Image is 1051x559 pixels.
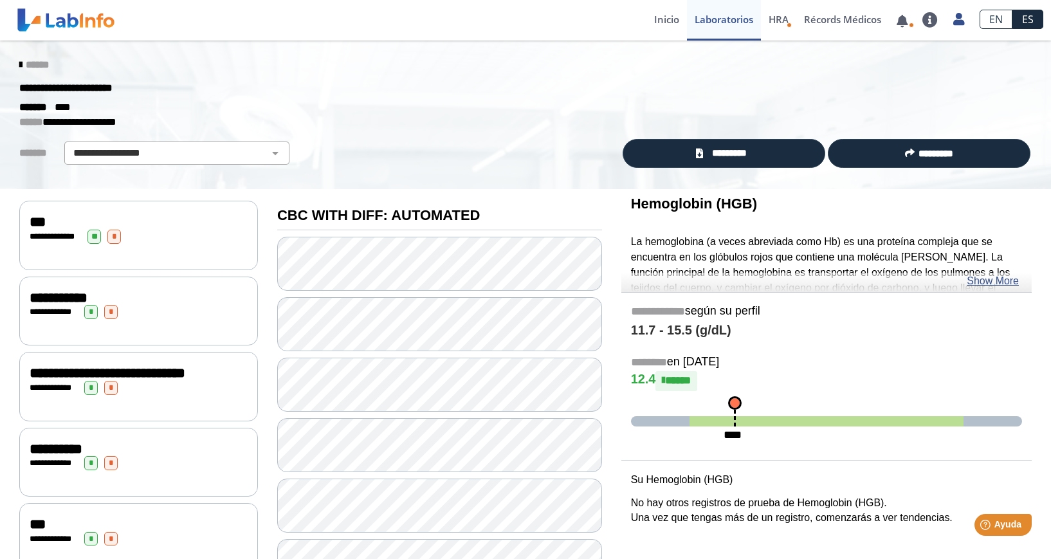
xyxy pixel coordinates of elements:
[631,472,1022,488] p: Su Hemoglobin (HGB)
[1012,10,1043,29] a: ES
[937,509,1037,545] iframe: Help widget launcher
[980,10,1012,29] a: EN
[277,207,480,223] b: CBC WITH DIFF: AUTOMATED
[631,234,1022,357] p: La hemoglobina (a veces abreviada como Hb) es una proteína compleja que se encuentra en los glóbu...
[967,273,1019,289] a: Show More
[631,495,1022,526] p: No hay otros registros de prueba de Hemoglobin (HGB). Una vez que tengas más de un registro, come...
[769,13,789,26] span: HRA
[631,323,1022,338] h4: 11.7 - 15.5 (g/dL)
[631,196,757,212] b: Hemoglobin (HGB)
[631,355,1022,370] h5: en [DATE]
[631,304,1022,319] h5: según su perfil
[631,371,1022,390] h4: 12.4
